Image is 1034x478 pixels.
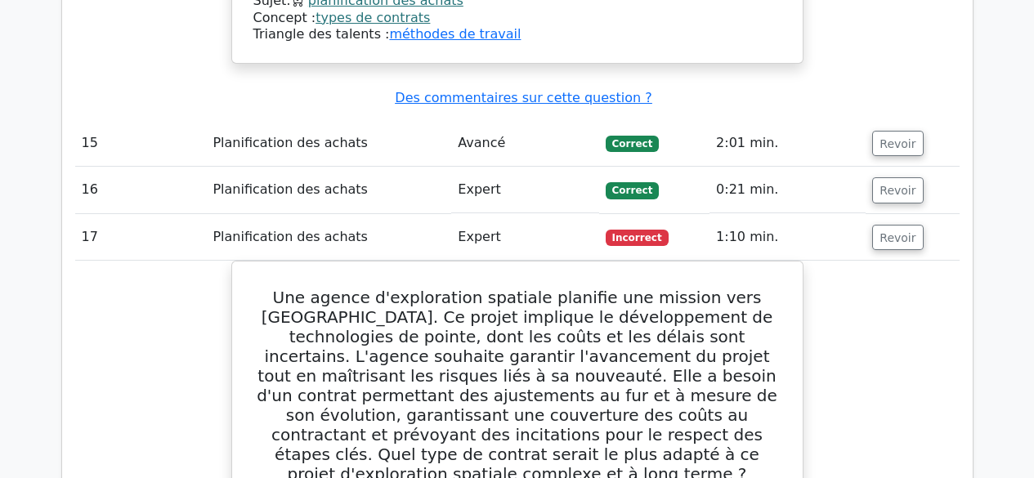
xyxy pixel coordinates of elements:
font: 1:10 min. [716,229,778,244]
font: Planification des achats [213,135,367,150]
font: 15 [82,135,98,150]
font: Revoir [880,230,915,243]
font: Triangle des talents : [253,26,390,42]
font: Expert [458,229,500,244]
font: 2:01 min. [716,135,778,150]
font: Incorrect [612,232,662,243]
font: Concept : [253,10,316,25]
font: Expert [458,181,500,197]
font: Planification des achats [213,229,367,244]
a: types de contrats [316,10,430,25]
font: 0:21 min. [716,181,778,197]
font: Correct [612,185,653,196]
font: Planification des achats [213,181,367,197]
a: Des commentaires sur cette question ? [395,90,651,105]
button: Revoir [872,131,923,157]
font: 16 [82,181,98,197]
a: méthodes de travail [389,26,521,42]
font: Revoir [880,184,915,197]
font: Revoir [880,136,915,150]
button: Revoir [872,177,923,203]
font: Correct [612,138,653,150]
font: 17 [82,229,98,244]
font: Avancé [458,135,505,150]
button: Revoir [872,225,923,251]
